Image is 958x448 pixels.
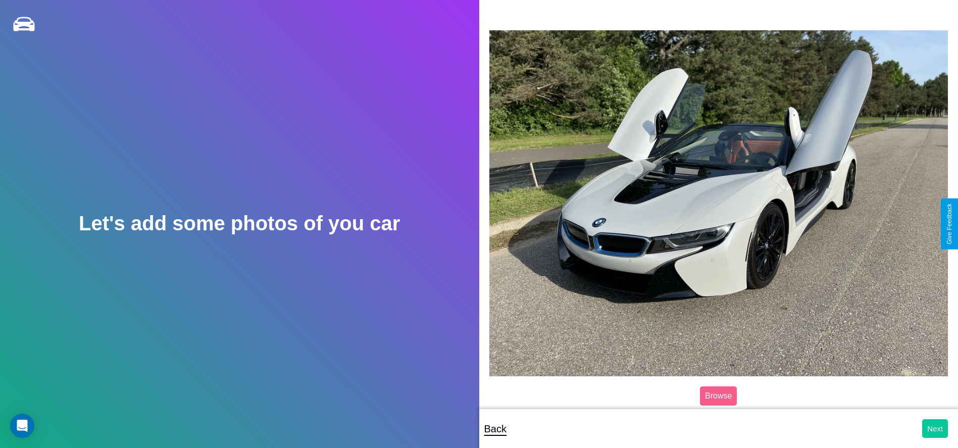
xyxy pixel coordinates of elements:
label: Browse [700,386,737,406]
div: Open Intercom Messenger [10,414,34,438]
div: Give Feedback [946,204,953,244]
p: Back [484,420,507,438]
h2: Let's add some photos of you car [79,212,400,235]
button: Next [922,419,948,438]
img: posted [489,30,948,376]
